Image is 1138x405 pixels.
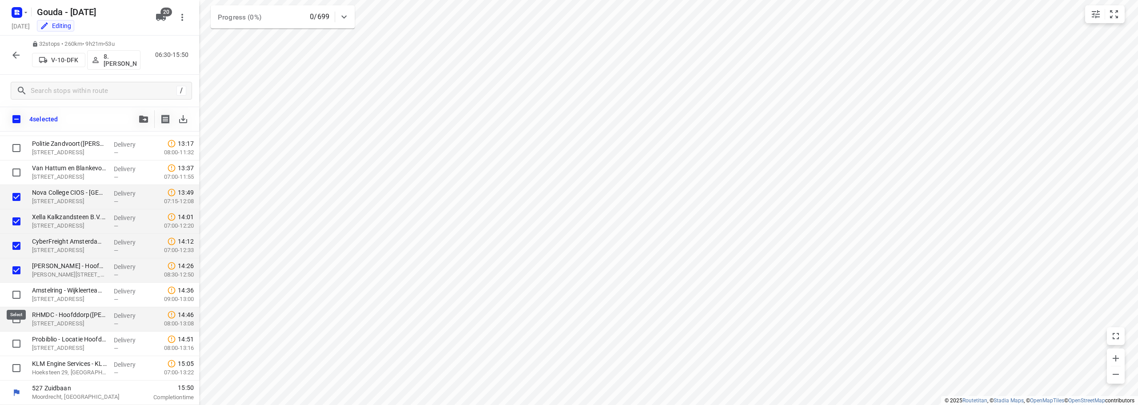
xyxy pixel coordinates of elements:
div: You are currently in edit mode. [40,21,71,30]
input: Search stops within route [31,84,176,98]
p: Leidsestraat 244, Hillegom [32,221,107,230]
p: Politie Zandvoort(Mirjam van der Werf) [32,139,107,148]
span: Select [8,213,25,230]
p: [PERSON_NAME][STREET_ADDRESS] [32,270,107,279]
span: Select [8,310,25,328]
span: Select [8,359,25,377]
p: 07:00-12:20 [150,221,194,230]
button: 20 [152,8,170,26]
p: Delivery [114,336,147,345]
span: 14:01 [178,213,194,221]
p: Lutulistraat 145, Hoofddorp [32,295,107,304]
span: 14:46 [178,310,194,319]
span: 13:49 [178,188,194,197]
p: [STREET_ADDRESS] [32,344,107,353]
p: RHMDC - Hoofddorp(Maxim van Liempt) [32,310,107,319]
p: 07:00-11:55 [150,172,194,181]
p: Amstelring - Wijkleerteam(Wijkleerteam) [32,286,107,295]
p: 08:30-12:50 [150,270,194,279]
span: Progress (0%) [218,13,261,21]
p: Nelson Schoenen - Hoofddorp(Mariska Koenes of Mirella Spierings) [32,261,107,270]
a: Stadia Maps [994,397,1024,404]
p: Delivery [114,164,147,173]
span: — [114,149,118,156]
span: — [114,369,118,376]
p: CyberFreight Amsterdam B.V.(Esther Bruin) [32,237,107,246]
p: Moordrecht, [GEOGRAPHIC_DATA] [32,393,124,401]
p: Delivery [114,287,147,296]
p: 8. [PERSON_NAME] [104,53,136,67]
p: 09:00-13:00 [150,295,194,304]
div: Progress (0%)0/699 [211,5,355,28]
svg: Late [167,310,176,319]
p: 4 selected [29,116,58,123]
button: Print shipping labels [156,110,174,128]
svg: Late [167,164,176,172]
span: Select [8,139,25,157]
p: 06:30-15:50 [155,50,192,60]
p: Hoeksteen 29, [GEOGRAPHIC_DATA] [32,368,107,377]
span: — [114,247,118,254]
div: small contained button group [1085,5,1125,23]
p: Completion time [135,393,194,402]
svg: Late [167,237,176,246]
p: Neptunusstraat 15, Hoofddorp [32,319,107,328]
svg: Late [167,261,176,270]
svg: Late [167,213,176,221]
span: 15:05 [178,359,194,368]
p: Cruquiusweg 200, Heemstede [32,172,107,181]
p: 08:00-13:16 [150,344,194,353]
span: — [114,296,118,303]
p: 07:00-13:22 [150,368,194,377]
span: — [114,174,118,180]
p: 07:15-12:08 [150,197,194,206]
li: © 2025 , © , © © contributors [945,397,1134,404]
span: 14:36 [178,286,194,295]
span: Select [8,261,25,279]
p: 07:00-12:33 [150,246,194,255]
button: Fit zoom [1105,5,1123,23]
p: 08:00-11:32 [150,148,194,157]
span: — [114,198,118,205]
span: 20 [160,8,172,16]
p: [STREET_ADDRESS] [32,148,107,157]
button: Map settings [1087,5,1105,23]
a: Routetitan [962,397,987,404]
p: KLM Engine Services - KLM Parts Trading(Danny Budding) [32,359,107,368]
span: — [114,223,118,229]
p: Delivery [114,262,147,271]
svg: Late [167,286,176,295]
svg: Late [167,139,176,148]
p: Bennebroekerweg 800, Hoofddorp [32,197,107,206]
p: Delivery [114,311,147,320]
span: Select [8,237,25,255]
svg: Late [167,188,176,197]
p: Probiblio - Locatie Hoofddorp(Monique Minnaard) [32,335,107,344]
span: 14:26 [178,261,194,270]
span: Select [8,188,25,206]
span: — [114,272,118,278]
p: 527 Zuidbaan [32,384,124,393]
div: / [176,86,186,96]
p: Van Hattum en Blankevoort - Heemstede - Hoofdkeet Combinatie Cruquiusbruggen(Jelle Fenger) [32,164,107,172]
span: Select [8,164,25,181]
span: 14:51 [178,335,194,344]
p: 0/699 [310,12,329,22]
p: V-10-DFK [51,56,78,64]
span: 15:50 [135,383,194,392]
p: Delivery [114,238,147,247]
p: Delivery [114,360,147,369]
p: Nova College CIOS - Hoofddorp(Debby Bakker) [32,188,107,197]
p: Xella Kalkzandsteen B.V. - Hillegom(Krijn Haasnoot) [32,213,107,221]
p: Delivery [114,213,147,222]
span: 13:17 [178,139,194,148]
p: 32 stops • 260km • 9h21m [32,40,140,48]
span: — [114,345,118,352]
button: More [173,8,191,26]
a: OpenStreetMap [1068,397,1105,404]
span: — [114,321,118,327]
span: 53u [105,40,114,47]
span: Download stops [174,110,192,128]
span: 13:37 [178,164,194,172]
button: V-10-DFK [32,53,85,67]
